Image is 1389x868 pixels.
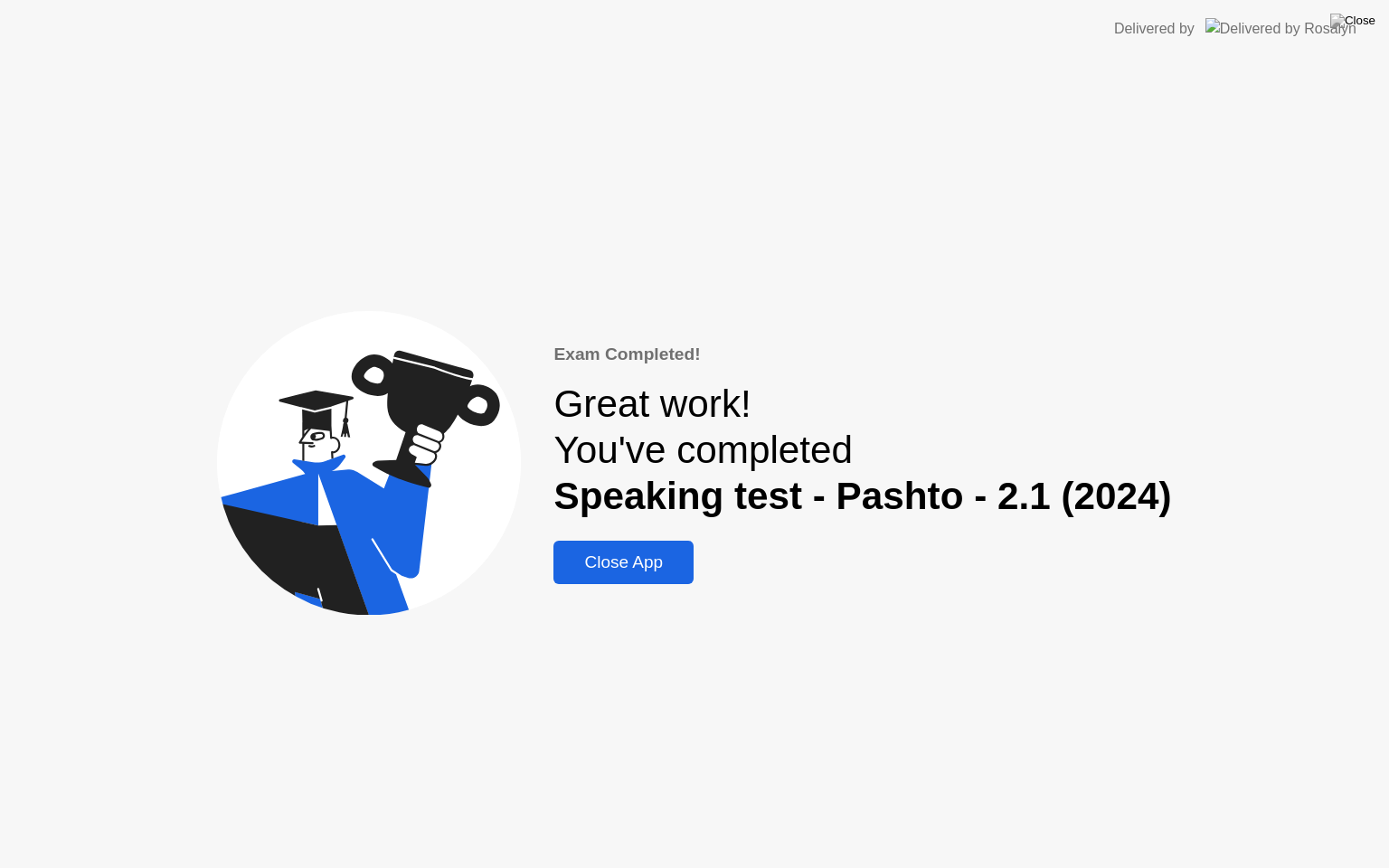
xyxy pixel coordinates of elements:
[553,541,694,584] button: Close App
[553,475,1171,517] b: Speaking test - Pashto - 2.1 (2024)
[559,552,688,572] div: Close App
[553,382,1171,519] div: Great work! You've completed
[1114,18,1195,40] div: Delivered by
[1330,14,1375,28] img: Close
[1205,18,1356,39] img: Delivered by Rosalyn
[553,342,1171,368] div: Exam Completed!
